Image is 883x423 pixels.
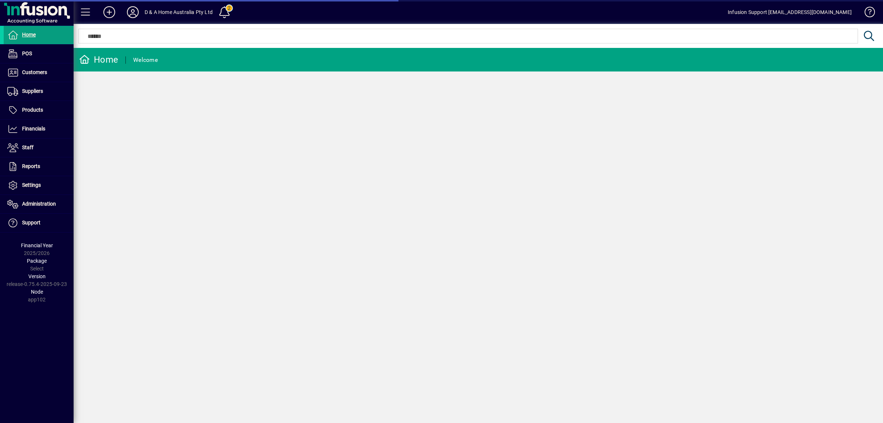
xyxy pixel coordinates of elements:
[22,126,45,132] span: Financials
[21,242,53,248] span: Financial Year
[4,195,74,213] a: Administration
[4,63,74,82] a: Customers
[22,220,40,226] span: Support
[4,82,74,101] a: Suppliers
[859,1,874,25] a: Knowledge Base
[4,176,74,195] a: Settings
[97,6,121,19] button: Add
[145,6,213,18] div: D & A Home Australia Pty Ltd
[31,289,43,295] span: Node
[4,139,74,157] a: Staff
[22,107,43,113] span: Products
[4,157,74,176] a: Reports
[4,101,74,119] a: Products
[4,45,74,63] a: POS
[28,273,46,279] span: Version
[22,50,32,56] span: POS
[728,6,852,18] div: Infusion Support [EMAIL_ADDRESS][DOMAIN_NAME]
[4,214,74,232] a: Support
[22,144,33,150] span: Staff
[22,163,40,169] span: Reports
[79,54,118,66] div: Home
[22,201,56,207] span: Administration
[133,54,158,66] div: Welcome
[4,120,74,138] a: Financials
[22,32,36,38] span: Home
[22,182,41,188] span: Settings
[121,6,145,19] button: Profile
[27,258,47,264] span: Package
[22,88,43,94] span: Suppliers
[22,69,47,75] span: Customers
